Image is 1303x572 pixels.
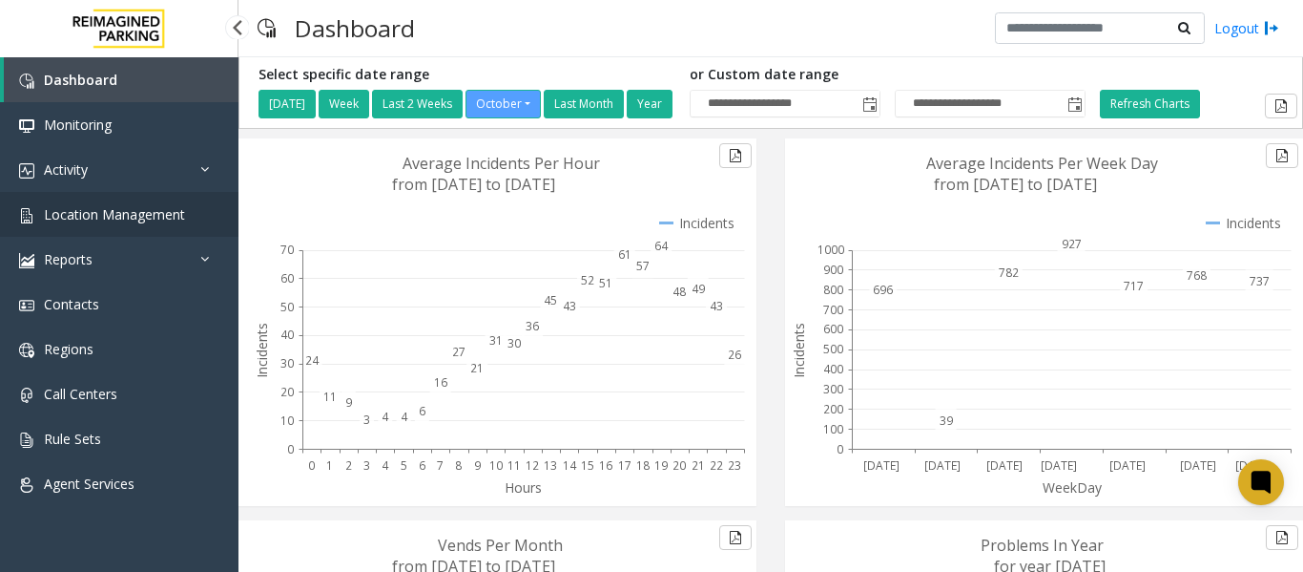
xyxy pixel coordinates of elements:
[618,246,631,263] text: 61
[19,118,34,134] img: 'icon'
[19,298,34,313] img: 'icon'
[438,535,563,556] text: Vends Per Month
[253,323,271,378] text: Incidents
[1109,457,1146,474] text: [DATE]
[489,457,503,474] text: 10
[999,265,1019,281] text: 782
[823,421,843,437] text: 100
[692,281,705,297] text: 49
[19,208,34,223] img: 'icon'
[1180,457,1216,474] text: [DATE]
[280,327,294,343] text: 40
[544,457,557,474] text: 13
[563,457,577,474] text: 14
[627,90,672,118] button: Year
[924,457,961,474] text: [DATE]
[823,361,843,377] text: 400
[326,457,333,474] text: 1
[19,388,34,403] img: 'icon'
[1064,91,1085,117] span: Toggle popup
[44,160,88,179] span: Activity
[823,321,843,337] text: 600
[823,282,843,298] text: 800
[489,332,503,349] text: 31
[823,302,843,318] text: 700
[544,292,557,308] text: 45
[401,457,407,474] text: 5
[690,67,1086,83] h5: or Custom date range
[654,457,668,474] text: 19
[636,258,650,274] text: 57
[817,242,844,258] text: 1000
[392,174,555,195] text: from [DATE] to [DATE]
[823,401,843,417] text: 200
[563,298,576,314] text: 43
[940,413,953,429] text: 39
[382,409,389,425] text: 4
[4,57,238,102] a: Dashboard
[437,457,444,474] text: 7
[599,457,612,474] text: 16
[581,457,594,474] text: 15
[981,535,1104,556] text: Problems In Year
[599,275,612,291] text: 51
[1250,273,1270,289] text: 737
[1041,457,1077,474] text: [DATE]
[19,163,34,179] img: 'icon'
[280,384,294,400] text: 20
[19,433,34,448] img: 'icon'
[507,335,521,351] text: 30
[474,457,481,474] text: 9
[470,360,484,376] text: 21
[790,323,808,378] text: Incidents
[618,457,631,474] text: 17
[505,478,542,497] text: Hours
[1124,278,1144,294] text: 717
[372,90,463,118] button: Last 2 Weeks
[672,284,686,300] text: 48
[19,343,34,358] img: 'icon'
[507,457,521,474] text: 11
[1264,18,1279,38] img: logout
[259,67,675,83] h5: Select specific date range
[19,253,34,268] img: 'icon'
[363,457,370,474] text: 3
[308,457,315,474] text: 0
[837,441,843,457] text: 0
[710,298,723,314] text: 43
[1265,94,1297,118] button: Export to pdf
[823,381,843,397] text: 300
[280,355,294,371] text: 30
[1214,18,1279,38] a: Logout
[419,403,425,419] text: 6
[728,347,741,363] text: 26
[44,385,117,403] span: Call Centers
[280,413,294,429] text: 10
[1043,478,1103,497] text: WeekDay
[19,74,34,89] img: 'icon'
[465,90,541,118] button: October
[44,205,185,223] span: Location Management
[823,262,843,278] text: 900
[280,242,294,258] text: 70
[934,174,1097,195] text: from [DATE] to [DATE]
[287,441,294,457] text: 0
[710,457,723,474] text: 22
[259,90,316,118] button: [DATE]
[19,477,34,493] img: 'icon'
[1187,267,1207,284] text: 768
[44,475,134,493] span: Agent Services
[280,270,294,286] text: 60
[986,457,1023,474] text: [DATE]
[305,352,320,369] text: 24
[544,90,624,118] button: Last Month
[44,430,101,448] span: Rule Sets
[44,250,93,268] span: Reports
[858,91,879,117] span: Toggle popup
[526,318,539,334] text: 36
[1266,525,1298,550] button: Export to pdf
[926,153,1158,174] text: Average Incidents Per Week Day
[863,457,900,474] text: [DATE]
[581,272,594,288] text: 52
[280,299,294,315] text: 50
